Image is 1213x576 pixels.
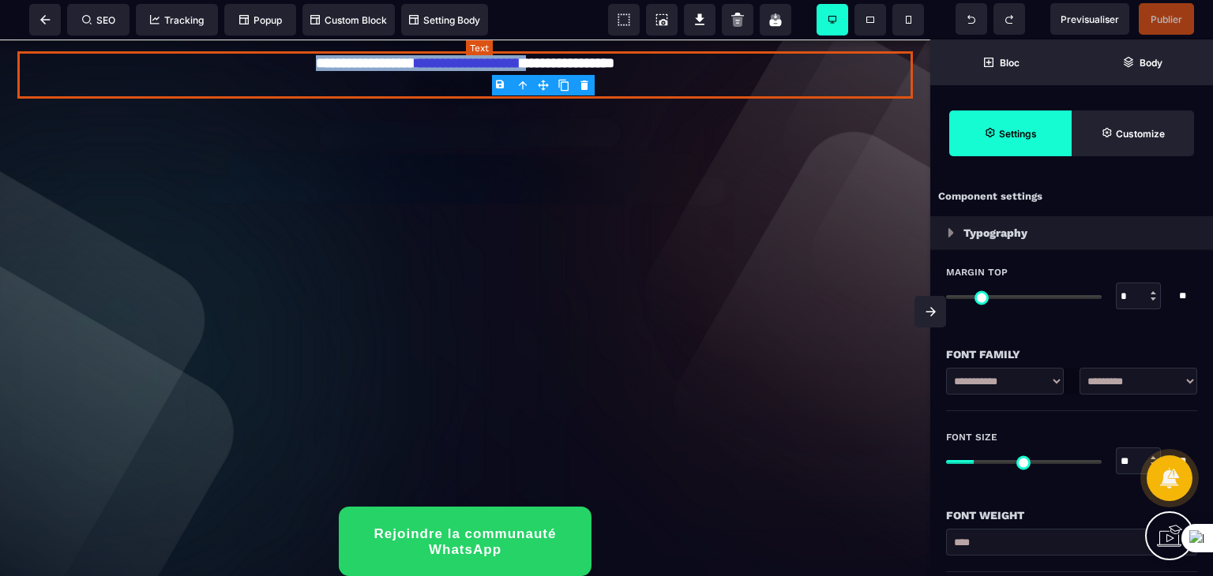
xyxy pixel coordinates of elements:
span: Preview [1050,3,1129,35]
span: Custom Block [310,14,387,26]
span: Open Blocks [930,39,1072,85]
button: Rejoindre la communauté WhatsApp [339,467,591,537]
img: loading [948,228,954,238]
strong: Body [1140,57,1162,69]
span: Tracking [150,14,204,26]
span: Publier [1151,13,1182,25]
strong: Bloc [1000,57,1020,69]
div: Font Family [946,345,1197,364]
div: Component settings [930,181,1213,212]
span: Previsualiser [1061,13,1119,25]
span: Open Style Manager [1072,110,1194,156]
span: Screenshot [646,4,678,36]
span: SEO [82,14,115,26]
strong: Settings [999,128,1037,140]
span: Popup [239,14,282,26]
span: Font Size [946,431,997,443]
p: Typography [963,223,1027,242]
span: Setting Body [409,14,480,26]
strong: Customize [1116,128,1165,140]
div: Font Weight [946,506,1197,525]
span: Open Layer Manager [1072,39,1213,85]
span: View components [608,4,640,36]
span: Settings [949,110,1072,156]
span: Margin Top [946,266,1008,279]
